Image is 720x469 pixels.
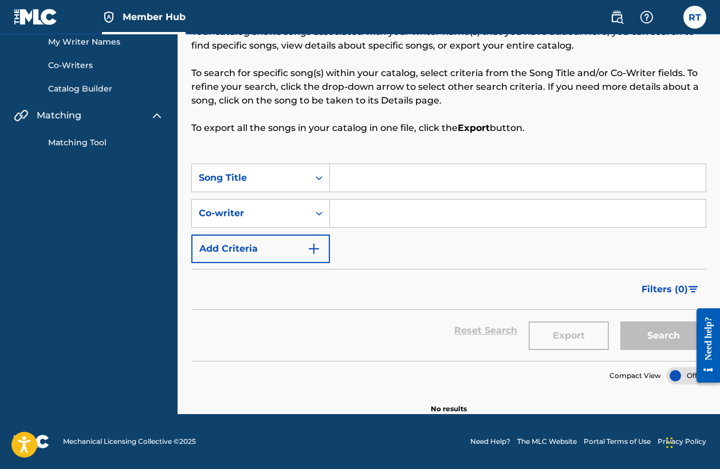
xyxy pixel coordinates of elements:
span: Filters ( 0 ) [642,283,688,296]
div: Drag [666,426,673,460]
img: expand [150,109,164,122]
form: Search Form [191,164,706,361]
img: Top Rightsholder [102,10,116,24]
iframe: Resource Center [688,297,720,395]
a: Need Help? [470,436,510,447]
a: The MLC Website [517,436,577,447]
img: filter [688,286,698,293]
a: Co-Writers [48,59,164,71]
p: To search for specific song(s) within your catalog, select criteria from the Song Title and/or Co... [191,66,706,108]
img: Matching [14,109,28,122]
div: Notifications [665,11,676,23]
a: Portal Terms of Use [584,436,651,447]
p: To export all the songs in your catalog in one file, click the button. [191,121,706,135]
div: User Menu [683,6,706,29]
a: Privacy Policy [658,436,706,447]
div: Help [635,6,658,29]
button: Add Criteria [191,234,330,263]
a: My Writer Names [48,36,164,48]
img: MLC Logo [14,9,58,25]
img: 9d2ae6d4665cec9f34b9.svg [307,242,321,256]
a: Matching Tool [48,137,164,149]
iframe: Chat Widget [663,414,720,469]
a: Catalog Builder [48,83,164,95]
strong: Export [458,122,490,133]
img: logo [14,435,49,448]
button: Filters (0) [635,275,706,304]
img: search [610,10,624,24]
p: Your catalog shows songs associated with your writer name(s) that you have added. Here, you can s... [191,25,706,53]
span: Member Hub [123,10,186,23]
span: Matching [37,109,81,122]
div: Song Title [199,171,302,185]
span: Compact View [609,371,661,381]
a: Public Search [605,6,628,29]
span: Mechanical Licensing Collective © 2025 [63,436,196,447]
p: No results [431,390,467,414]
img: help [640,10,654,24]
div: Co-writer [199,206,302,220]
